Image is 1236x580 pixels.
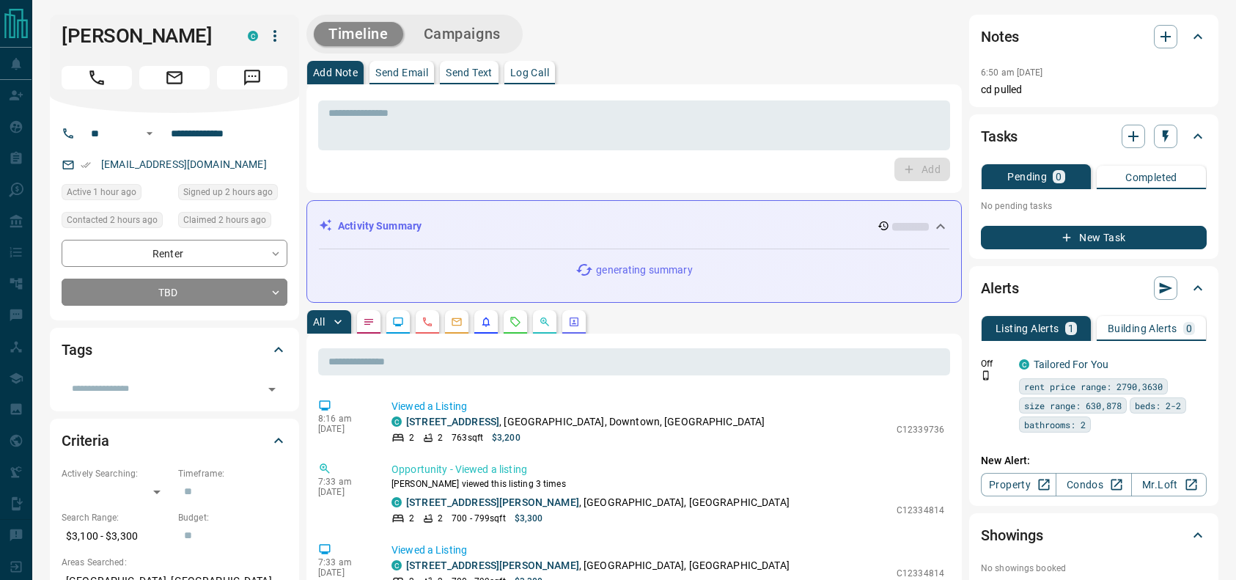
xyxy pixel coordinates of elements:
[62,423,287,458] div: Criteria
[62,184,171,205] div: Wed Aug 13 2025
[406,496,579,508] a: [STREET_ADDRESS][PERSON_NAME]
[981,453,1207,469] p: New Alert:
[67,213,158,227] span: Contacted 2 hours ago
[391,497,402,507] div: condos.ca
[897,504,944,517] p: C12334814
[409,512,414,525] p: 2
[1056,473,1131,496] a: Condos
[183,213,266,227] span: Claimed 2 hours ago
[62,467,171,480] p: Actively Searching:
[1019,359,1029,370] div: condos.ca
[446,67,493,78] p: Send Text
[391,543,944,558] p: Viewed a Listing
[438,512,443,525] p: 2
[539,316,551,328] svg: Opportunities
[981,562,1207,575] p: No showings booked
[62,429,109,452] h2: Criteria
[318,487,369,497] p: [DATE]
[406,416,499,427] a: [STREET_ADDRESS]
[981,195,1207,217] p: No pending tasks
[981,119,1207,154] div: Tasks
[981,276,1019,300] h2: Alerts
[178,184,287,205] div: Wed Aug 13 2025
[406,558,790,573] p: , [GEOGRAPHIC_DATA], [GEOGRAPHIC_DATA]
[62,279,287,306] div: TBD
[139,66,210,89] span: Email
[409,22,515,46] button: Campaigns
[438,431,443,444] p: 2
[62,332,287,367] div: Tags
[981,271,1207,306] div: Alerts
[480,316,492,328] svg: Listing Alerts
[981,82,1207,98] p: cd pulled
[391,477,944,491] p: [PERSON_NAME] viewed this listing 3 times
[406,559,579,571] a: [STREET_ADDRESS][PERSON_NAME]
[318,477,369,487] p: 7:33 am
[981,357,1010,370] p: Off
[62,24,226,48] h1: [PERSON_NAME]
[67,185,136,199] span: Active 1 hour ago
[62,212,171,232] div: Wed Aug 13 2025
[338,219,422,234] p: Activity Summary
[1068,323,1074,334] p: 1
[981,226,1207,249] button: New Task
[1135,398,1181,413] span: beds: 2-2
[422,316,433,328] svg: Calls
[141,125,158,142] button: Open
[409,431,414,444] p: 2
[1034,359,1108,370] a: Tailored For You
[1024,398,1122,413] span: size range: 630,878
[996,323,1059,334] p: Listing Alerts
[183,185,273,199] span: Signed up 2 hours ago
[178,212,287,232] div: Wed Aug 13 2025
[248,31,258,41] div: condos.ca
[318,414,369,424] p: 8:16 am
[510,316,521,328] svg: Requests
[81,160,91,170] svg: Email Verified
[897,423,944,436] p: C12339736
[981,524,1043,547] h2: Showings
[1024,379,1163,394] span: rent price range: 2790,3630
[1108,323,1177,334] p: Building Alerts
[62,511,171,524] p: Search Range:
[451,316,463,328] svg: Emails
[62,66,132,89] span: Call
[515,512,543,525] p: $3,300
[319,213,949,240] div: Activity Summary
[363,316,375,328] svg: Notes
[62,240,287,267] div: Renter
[568,316,580,328] svg: Agent Actions
[217,66,287,89] span: Message
[981,25,1019,48] h2: Notes
[981,125,1018,148] h2: Tasks
[981,19,1207,54] div: Notes
[318,557,369,568] p: 7:33 am
[262,379,282,400] button: Open
[313,317,325,327] p: All
[981,67,1043,78] p: 6:50 am [DATE]
[406,495,790,510] p: , [GEOGRAPHIC_DATA], [GEOGRAPHIC_DATA]
[1024,417,1086,432] span: bathrooms: 2
[391,399,944,414] p: Viewed a Listing
[391,560,402,570] div: condos.ca
[391,416,402,427] div: condos.ca
[981,518,1207,553] div: Showings
[452,512,505,525] p: 700 - 799 sqft
[392,316,404,328] svg: Lead Browsing Activity
[596,263,692,278] p: generating summary
[178,467,287,480] p: Timeframe:
[318,424,369,434] p: [DATE]
[318,568,369,578] p: [DATE]
[981,473,1056,496] a: Property
[1125,172,1177,183] p: Completed
[178,511,287,524] p: Budget:
[62,556,287,569] p: Areas Searched:
[492,431,520,444] p: $3,200
[314,22,403,46] button: Timeline
[375,67,428,78] p: Send Email
[62,524,171,548] p: $3,100 - $3,300
[391,462,944,477] p: Opportunity - Viewed a listing
[313,67,358,78] p: Add Note
[452,431,483,444] p: 763 sqft
[1007,172,1047,182] p: Pending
